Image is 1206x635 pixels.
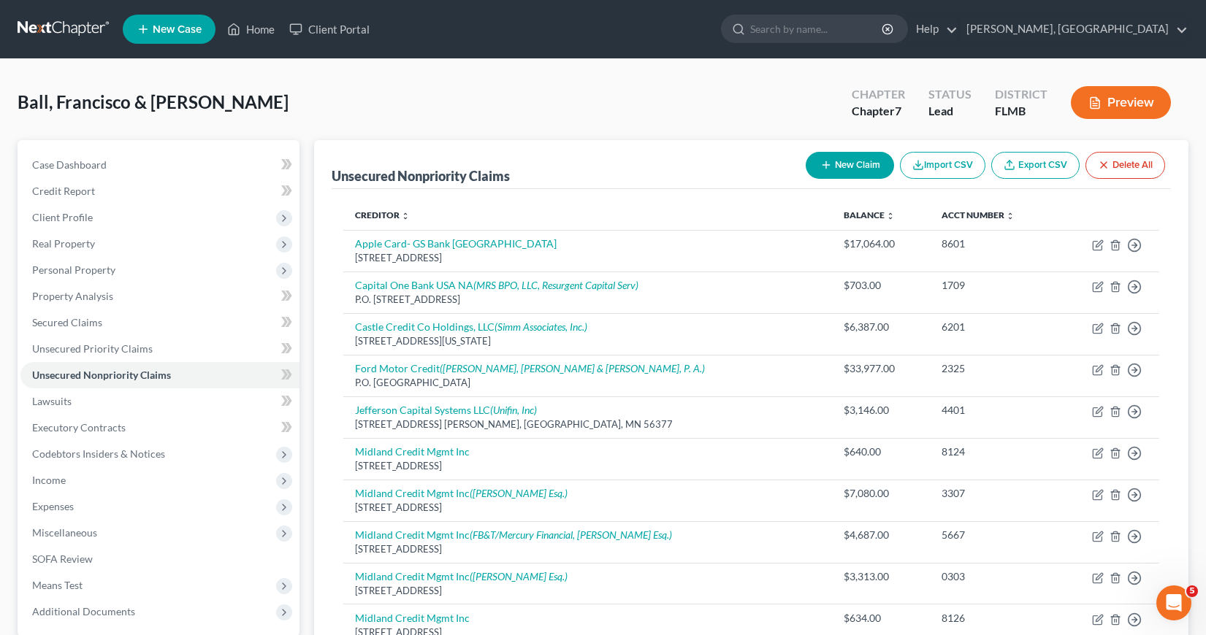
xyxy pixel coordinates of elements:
[20,336,299,362] a: Unsecured Priority Claims
[220,16,282,42] a: Home
[32,158,107,171] span: Case Dashboard
[32,500,74,512] span: Expenses
[355,293,820,307] div: P.O. [STREET_ADDRESS]
[32,290,113,302] span: Property Analysis
[32,316,102,328] span: Secured Claims
[355,612,470,624] a: Midland Credit Mgmt Inc
[440,362,705,374] i: ([PERSON_NAME], [PERSON_NAME] & [PERSON_NAME], P. A.)
[32,395,72,407] span: Lawsuits
[844,320,918,334] div: $6,387.00
[991,152,1080,179] a: Export CSV
[20,283,299,309] a: Property Analysis
[355,445,470,458] a: Midland Credit Mgmt Inc
[20,362,299,388] a: Unsecured Nonpriority Claims
[153,24,202,35] span: New Case
[355,487,568,499] a: Midland Credit Mgmt Inc([PERSON_NAME] Esq.)
[844,403,918,417] div: $3,146.00
[844,209,895,220] a: Balance unfold_more
[355,570,568,582] a: Midland Credit Mgmt Inc([PERSON_NAME] Esq.)
[900,152,985,179] button: Import CSV
[844,569,918,584] div: $3,313.00
[490,404,537,416] i: (Unifin, Inc)
[942,611,1045,626] div: 8126
[355,584,820,598] div: [STREET_ADDRESS]
[355,404,537,416] a: Jefferson Capital Systems LLC(Unifin, Inc)
[32,237,95,250] span: Real Property
[470,528,672,541] i: (FB&T/Mercury Financial, [PERSON_NAME] Esq.)
[470,487,568,499] i: ([PERSON_NAME] Esq.)
[995,86,1047,103] div: District
[942,528,1045,542] div: 5667
[844,445,918,459] div: $640.00
[355,501,820,515] div: [STREET_ADDRESS]
[32,342,153,355] span: Unsecured Priority Claims
[355,320,587,333] a: Castle Credit Co Holdings, LLC(Simm Associates, Inc.)
[942,209,1015,220] a: Acct Number unfold_more
[355,362,705,374] a: Ford Motor Credit([PERSON_NAME], [PERSON_NAME] & [PERSON_NAME], P. A.)
[470,570,568,582] i: ([PERSON_NAME] Esq.)
[355,237,557,250] a: Apple Card- GS Bank [GEOGRAPHIC_DATA]
[909,16,958,42] a: Help
[959,16,1188,42] a: [PERSON_NAME], [GEOGRAPHIC_DATA]
[20,546,299,572] a: SOFA Review
[32,474,66,486] span: Income
[844,236,918,251] div: $17,064.00
[852,103,905,120] div: Chapter
[355,528,672,541] a: Midland Credit Mgmt Inc(FB&T/Mercury Financial, [PERSON_NAME] Esq.)
[32,185,95,197] span: Credit Report
[844,486,918,501] div: $7,080.00
[32,553,93,565] span: SOFA Review
[20,309,299,336] a: Secured Claims
[32,211,93,223] span: Client Profile
[844,361,918,376] div: $33,977.00
[355,334,820,348] div: [STREET_ADDRESS][US_STATE]
[886,212,895,220] i: unfold_more
[942,320,1045,334] div: 6201
[1006,212,1015,220] i: unfold_more
[20,178,299,204] a: Credit Report
[282,16,377,42] a: Client Portal
[355,459,820,473] div: [STREET_ADDRESS]
[355,251,820,265] div: [STREET_ADDRESS]
[32,526,97,539] span: Miscellaneous
[942,569,1045,584] div: 0303
[355,279,638,291] a: Capital One Bank USA NA(MRS BPO, LLC, Resurgent Capital Serv)
[1085,152,1165,179] button: Delete All
[32,369,171,381] span: Unsecured Nonpriority Claims
[1071,86,1171,119] button: Preview
[20,152,299,178] a: Case Dashboard
[32,421,126,434] span: Executory Contracts
[844,611,918,626] div: $634.00
[928,103,972,120] div: Lead
[928,86,972,103] div: Status
[401,212,410,220] i: unfold_more
[844,278,918,293] div: $703.00
[942,486,1045,501] div: 3307
[895,104,901,118] span: 7
[355,209,410,220] a: Creditor unfold_more
[18,91,289,112] span: Ball, Francisco & [PERSON_NAME]
[20,415,299,441] a: Executory Contracts
[32,263,115,276] span: Personal Property
[1186,585,1198,597] span: 5
[806,152,894,179] button: New Claim
[20,388,299,415] a: Lawsuits
[473,279,638,291] i: (MRS BPO, LLC, Resurgent Capital Serv)
[355,417,820,431] div: [STREET_ADDRESS] [PERSON_NAME], [GEOGRAPHIC_DATA], MN 56377
[995,103,1047,120] div: FLMB
[852,86,905,103] div: Chapter
[32,447,165,460] span: Codebtors Insiders & Notices
[332,167,510,185] div: Unsecured Nonpriority Claims
[844,528,918,542] div: $4,687.00
[32,579,83,591] span: Means Test
[750,15,884,42] input: Search by name...
[355,542,820,556] div: [STREET_ADDRESS]
[355,376,820,390] div: P.O. [GEOGRAPHIC_DATA]
[495,320,587,333] i: (Simm Associates, Inc.)
[942,236,1045,251] div: 8601
[942,361,1045,376] div: 2325
[1156,585,1191,620] iframe: Intercom live chat
[942,403,1045,417] div: 4401
[32,605,135,617] span: Additional Documents
[942,445,1045,459] div: 8124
